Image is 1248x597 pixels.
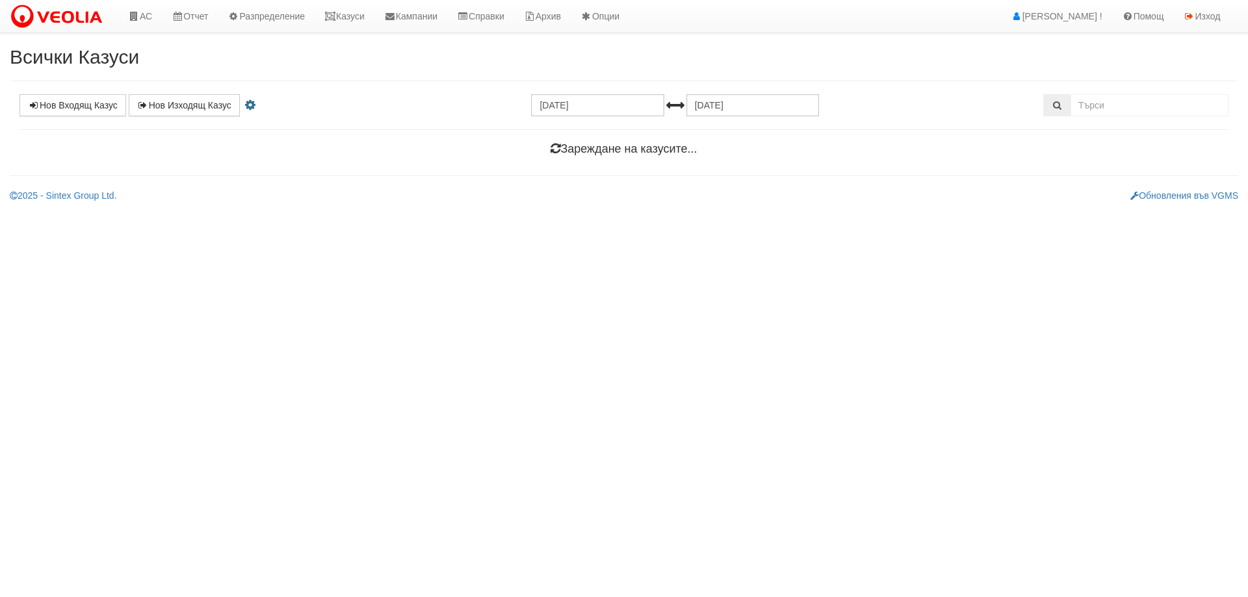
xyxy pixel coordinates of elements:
[10,46,1238,68] h2: Всички Казуси
[10,190,117,201] a: 2025 - Sintex Group Ltd.
[1130,190,1238,201] a: Обновления във VGMS
[242,101,258,110] i: Настройки
[19,94,126,116] a: Нов Входящ Казус
[129,94,240,116] a: Нов Изходящ Казус
[19,143,1228,156] h4: Зареждане на казусите...
[1071,94,1228,116] input: Търсене по Идентификатор, Бл/Вх/Ап, Тип, Описание, Моб. Номер, Имейл, Файл, Коментар,
[10,3,109,31] img: VeoliaLogo.png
